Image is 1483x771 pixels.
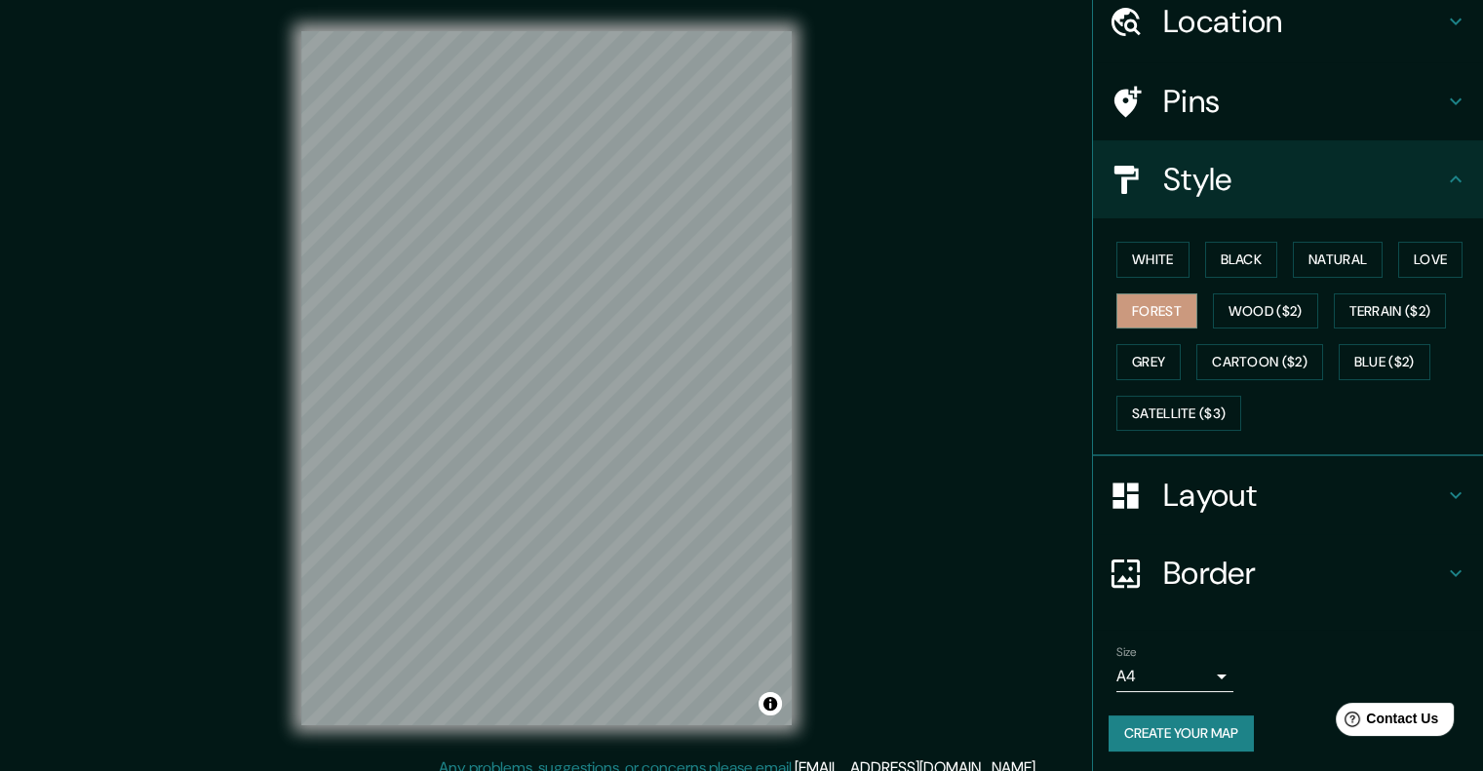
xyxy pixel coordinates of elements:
div: Border [1093,534,1483,612]
label: Size [1116,644,1137,661]
button: Love [1398,242,1463,278]
h4: Border [1163,554,1444,593]
canvas: Map [301,31,792,725]
h4: Pins [1163,82,1444,121]
h4: Layout [1163,476,1444,515]
h4: Location [1163,2,1444,41]
div: Layout [1093,456,1483,534]
button: Terrain ($2) [1334,293,1447,329]
h4: Style [1163,160,1444,199]
button: Forest [1116,293,1197,329]
button: Grey [1116,344,1181,380]
button: Wood ($2) [1213,293,1318,329]
iframe: Help widget launcher [1309,695,1462,750]
div: Pins [1093,62,1483,140]
div: Style [1093,140,1483,218]
button: Toggle attribution [759,692,782,715]
button: Cartoon ($2) [1196,344,1323,380]
button: Satellite ($3) [1116,396,1241,432]
div: A4 [1116,661,1233,692]
button: White [1116,242,1190,278]
button: Natural [1293,242,1383,278]
button: Black [1205,242,1278,278]
button: Create your map [1109,715,1254,752]
button: Blue ($2) [1339,344,1430,380]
